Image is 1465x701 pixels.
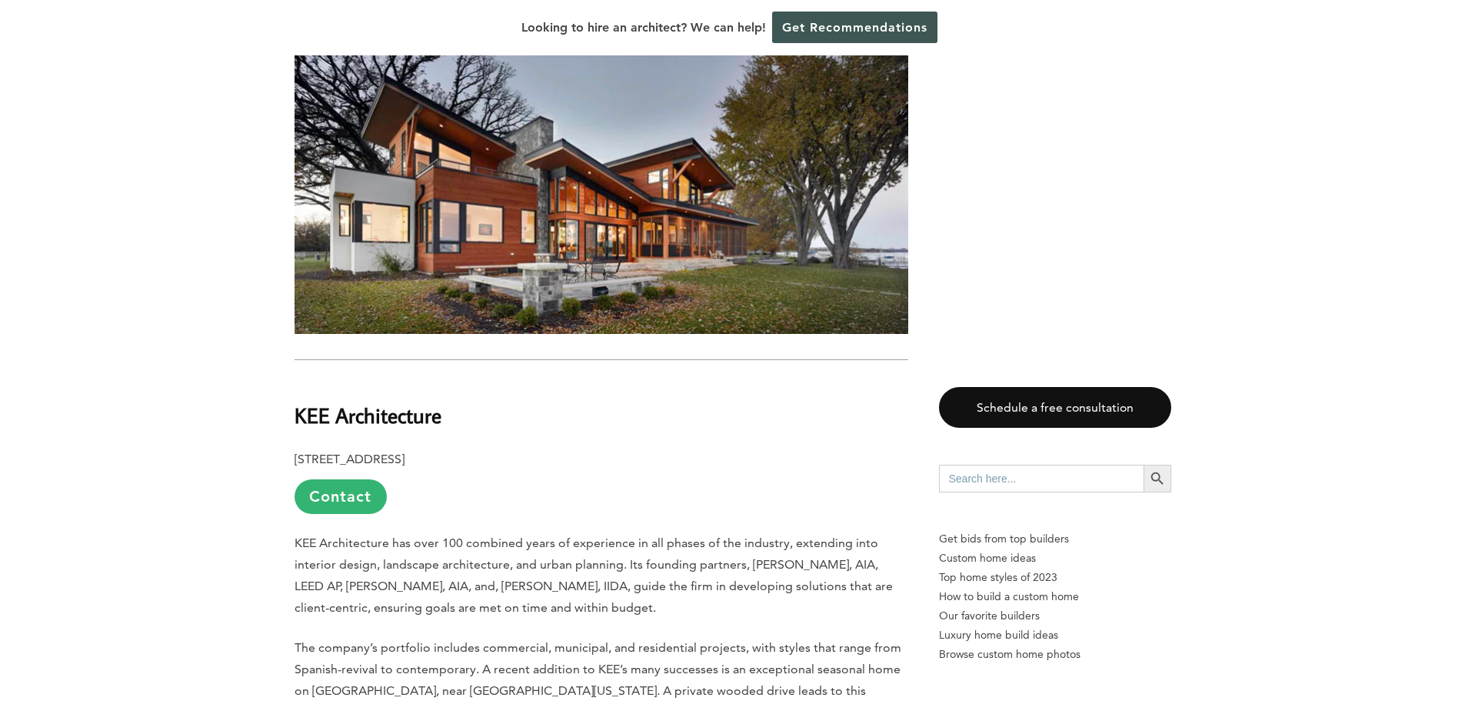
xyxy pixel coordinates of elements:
p: Get bids from top builders [939,529,1171,549]
svg: Search [1149,470,1166,487]
input: Search here... [939,465,1144,492]
a: How to build a custom home [939,587,1171,606]
a: Get Recommendations [772,12,937,43]
a: Our favorite builders [939,606,1171,626]
a: Custom home ideas [939,549,1171,568]
a: Top home styles of 2023 [939,568,1171,587]
a: Contact [295,479,387,514]
span: KEE Architecture has over 100 combined years of experience in all phases of the industry, extendi... [295,536,893,615]
a: Browse custom home photos [939,645,1171,664]
b: [STREET_ADDRESS] [295,452,405,466]
b: KEE Architecture [295,402,441,429]
a: Luxury home build ideas [939,626,1171,645]
a: Schedule a free consultation [939,387,1171,428]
